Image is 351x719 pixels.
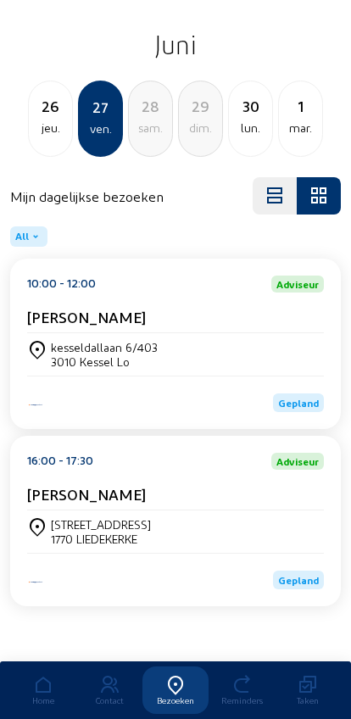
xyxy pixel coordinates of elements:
[142,695,209,705] div: Bezoeken
[275,695,341,705] div: Taken
[279,94,322,118] div: 1
[27,403,44,407] img: Energy Protect Ramen & Deuren
[51,517,151,532] div: [STREET_ADDRESS]
[27,485,146,503] cam-card-title: [PERSON_NAME]
[229,118,272,138] div: lun.
[15,230,29,243] span: All
[279,118,322,138] div: mar.
[80,95,121,119] div: 27
[51,532,151,546] div: 1770 LIEDEKERKE
[80,119,121,139] div: ven.
[276,456,319,466] span: Adviseur
[10,695,76,705] div: Home
[179,118,222,138] div: dim.
[27,308,146,326] cam-card-title: [PERSON_NAME]
[29,94,72,118] div: 26
[27,276,96,293] div: 10:00 - 12:00
[10,188,164,204] h4: Mijn dagelijkse bezoeken
[29,118,72,138] div: jeu.
[76,695,142,705] div: Contact
[209,695,275,705] div: Reminders
[10,23,341,65] h2: Juni
[129,118,172,138] div: sam.
[275,666,341,714] a: Taken
[276,279,319,289] span: Adviseur
[27,453,93,470] div: 16:00 - 17:30
[142,666,209,714] a: Bezoeken
[209,666,275,714] a: Reminders
[229,94,272,118] div: 30
[27,580,44,584] img: Iso Protect
[278,574,319,586] span: Gepland
[76,666,142,714] a: Contact
[278,397,319,409] span: Gepland
[129,94,172,118] div: 28
[51,340,158,354] div: kesseldallaan 6/403
[10,666,76,714] a: Home
[51,354,158,369] div: 3010 Kessel Lo
[179,94,222,118] div: 29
